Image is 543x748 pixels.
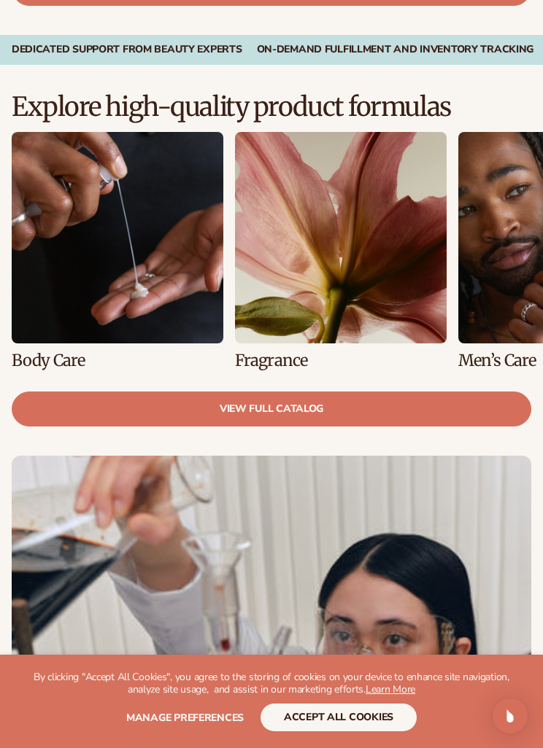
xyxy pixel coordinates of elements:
a: Learn More [366,682,415,696]
h3: Fragrance [235,352,447,368]
div: On-Demand Fulfillment and Inventory Tracking [257,44,534,56]
div: 4 / 8 [12,132,223,368]
a: view full catalog [12,391,531,426]
div: Open Intercom Messenger [493,698,528,733]
p: By clicking "Accept All Cookies", you agree to the storing of cookies on your device to enhance s... [29,671,514,696]
span: Manage preferences [126,711,244,725]
div: 5 / 8 [235,132,447,368]
h2: Explore high-quality product formulas [12,94,451,120]
button: Manage preferences [126,704,244,731]
button: accept all cookies [261,704,417,731]
div: Dedicated Support From Beauty Experts [12,44,242,56]
h3: Body Care [12,352,223,368]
